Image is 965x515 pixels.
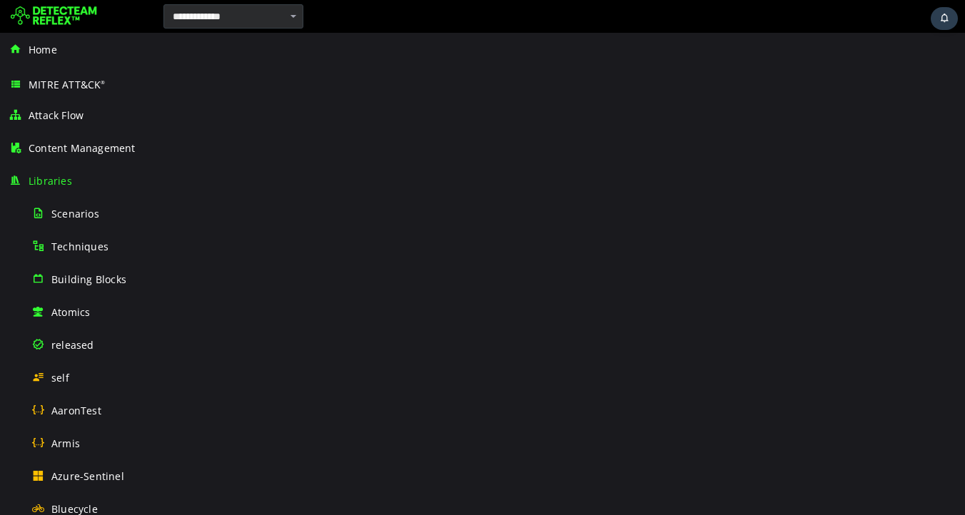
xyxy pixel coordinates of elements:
span: Attack Flow [29,108,84,122]
span: Azure-Sentinel [51,469,124,483]
span: Techniques [51,240,108,253]
span: Atomics [51,305,90,319]
span: released [51,338,94,352]
span: Building Blocks [51,272,126,286]
span: self [51,371,69,384]
span: Scenarios [51,207,99,220]
span: Libraries [29,174,72,188]
img: Detecteam logo [11,5,97,28]
sup: ® [101,79,105,86]
span: AaronTest [51,404,101,417]
span: Armis [51,437,80,450]
div: Task Notifications [931,7,958,30]
span: Content Management [29,141,136,155]
span: Home [29,43,57,56]
span: MITRE ATT&CK [29,78,106,91]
